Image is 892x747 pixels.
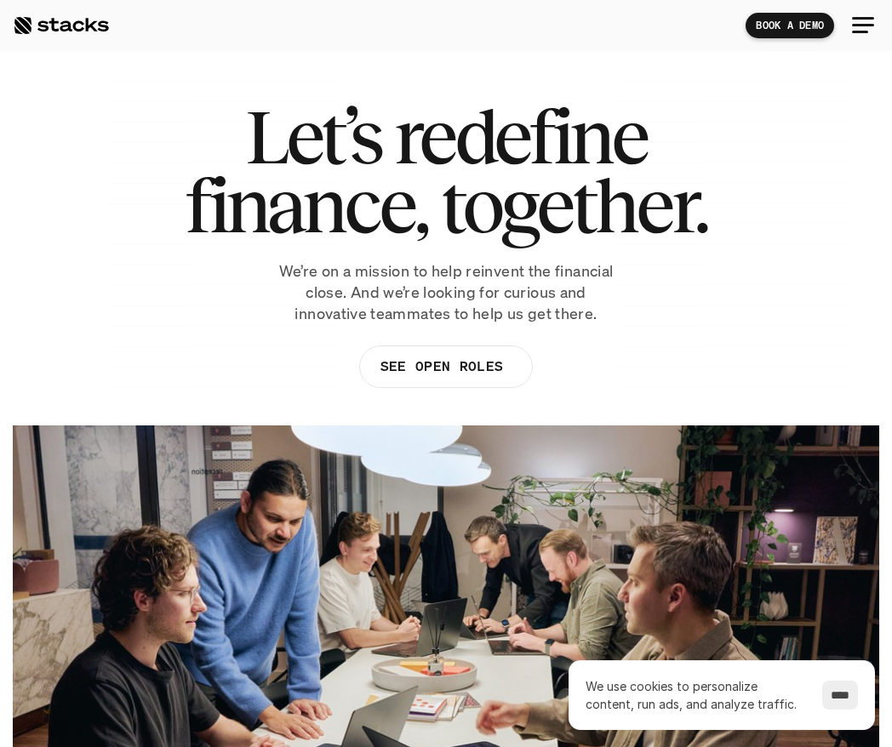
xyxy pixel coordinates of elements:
[746,13,834,38] a: BOOK A DEMO
[380,354,503,379] p: SEE OPEN ROLES
[185,102,707,240] h1: Let’s redefine finance, together.
[586,677,805,713] p: We use cookies to personalize content, run ads, and analyze traffic.
[756,20,824,31] p: BOOK A DEMO
[359,345,533,388] a: SEE OPEN ROLES
[233,260,659,325] p: We’re on a mission to help reinvent the financial close. And we’re looking for curious and innova...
